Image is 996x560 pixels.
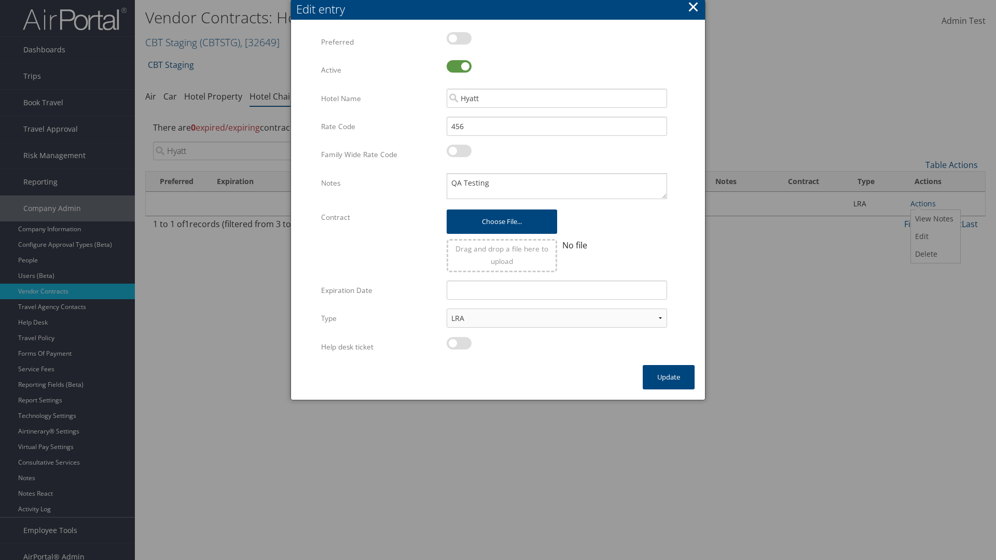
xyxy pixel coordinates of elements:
[321,337,439,357] label: Help desk ticket
[321,173,439,193] label: Notes
[321,117,439,136] label: Rate Code
[321,32,439,52] label: Preferred
[321,89,439,108] label: Hotel Name
[296,1,705,17] div: Edit entry
[321,207,439,227] label: Contract
[321,309,439,328] label: Type
[321,60,439,80] label: Active
[455,244,548,266] span: Drag and drop a file here to upload
[643,365,695,389] button: Update
[321,145,439,164] label: Family Wide Rate Code
[562,240,587,251] span: No file
[321,281,439,300] label: Expiration Date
